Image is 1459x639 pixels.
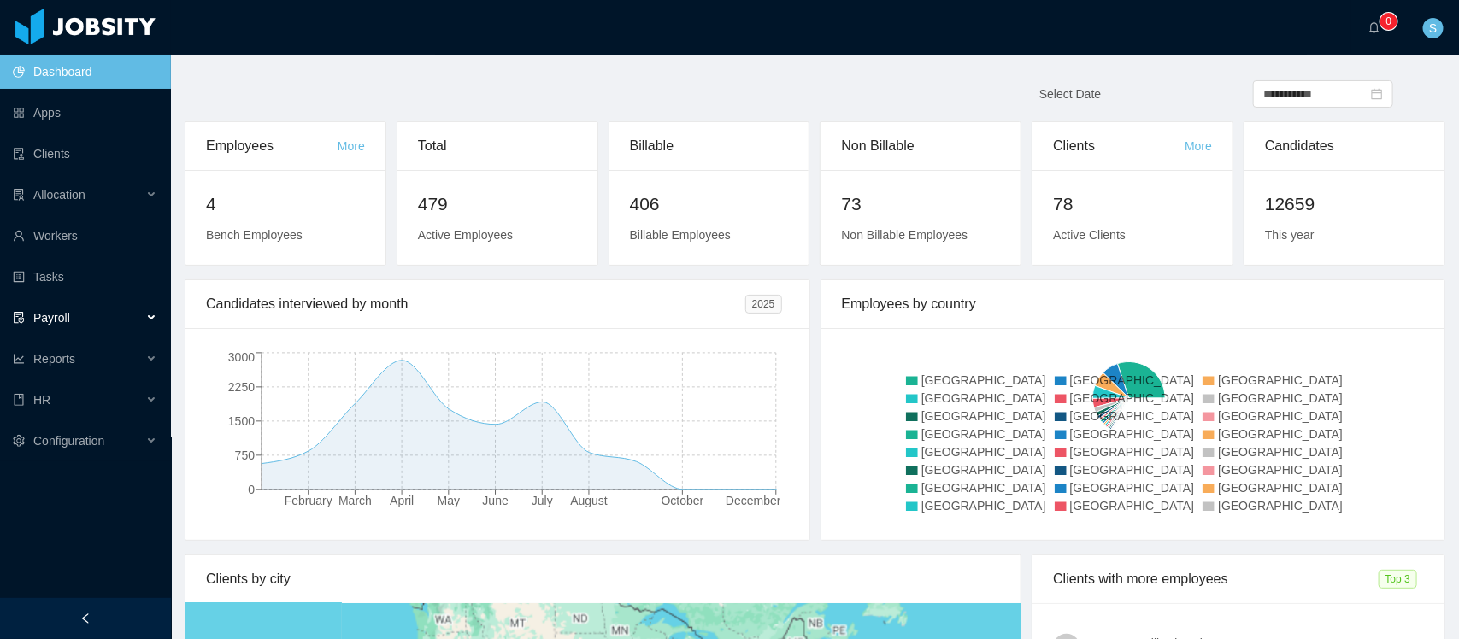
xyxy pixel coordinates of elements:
[1053,191,1212,218] h2: 78
[532,494,553,507] tspan: July
[13,137,157,171] a: icon: auditClients
[1070,463,1195,477] span: [GEOGRAPHIC_DATA]
[745,295,782,314] span: 2025
[13,96,157,130] a: icon: appstoreApps
[630,191,789,218] h2: 406
[13,394,25,406] i: icon: book
[33,393,50,407] span: HR
[1053,122,1185,170] div: Clients
[418,122,577,170] div: Total
[33,434,104,448] span: Configuration
[1218,481,1343,495] span: [GEOGRAPHIC_DATA]
[1218,499,1343,513] span: [GEOGRAPHIC_DATA]
[1070,427,1195,441] span: [GEOGRAPHIC_DATA]
[1070,373,1195,387] span: [GEOGRAPHIC_DATA]
[206,280,745,328] div: Candidates interviewed by month
[1429,18,1437,38] span: S
[228,380,255,394] tspan: 2250
[1265,191,1424,218] h2: 12659
[33,311,70,325] span: Payroll
[1039,87,1101,101] span: Select Date
[438,494,460,507] tspan: May
[1053,555,1378,603] div: Clients with more employees
[1265,228,1315,242] span: This year
[1070,445,1195,459] span: [GEOGRAPHIC_DATA]
[662,494,704,507] tspan: October
[228,414,255,428] tspan: 1500
[1371,88,1383,100] i: icon: calendar
[390,494,414,507] tspan: April
[228,350,255,364] tspan: 3000
[1218,409,1343,423] span: [GEOGRAPHIC_DATA]
[921,409,1046,423] span: [GEOGRAPHIC_DATA]
[1368,21,1380,33] i: icon: bell
[921,373,1046,387] span: [GEOGRAPHIC_DATA]
[13,312,25,324] i: icon: file-protect
[1218,463,1343,477] span: [GEOGRAPHIC_DATA]
[841,228,968,242] span: Non Billable Employees
[1053,228,1126,242] span: Active Clients
[1070,391,1195,405] span: [GEOGRAPHIC_DATA]
[13,435,25,447] i: icon: setting
[235,448,256,462] tspan: 750
[921,445,1046,459] span: [GEOGRAPHIC_DATA]
[338,139,365,153] a: More
[921,463,1046,477] span: [GEOGRAPHIC_DATA]
[13,189,25,201] i: icon: solution
[1185,139,1212,153] a: More
[1218,391,1343,405] span: [GEOGRAPHIC_DATA]
[206,191,365,218] h2: 4
[418,191,577,218] h2: 479
[630,122,789,170] div: Billable
[842,280,1425,328] div: Employees by country
[921,427,1046,441] span: [GEOGRAPHIC_DATA]
[630,228,731,242] span: Billable Employees
[33,352,75,366] span: Reports
[1070,499,1195,513] span: [GEOGRAPHIC_DATA]
[33,188,85,202] span: Allocation
[338,494,372,507] tspan: March
[570,494,608,507] tspan: August
[841,122,1000,170] div: Non Billable
[206,555,1000,603] div: Clients by city
[482,494,509,507] tspan: June
[1218,373,1343,387] span: [GEOGRAPHIC_DATA]
[418,228,513,242] span: Active Employees
[1070,481,1195,495] span: [GEOGRAPHIC_DATA]
[921,481,1046,495] span: [GEOGRAPHIC_DATA]
[1379,570,1417,589] span: Top 3
[206,228,303,242] span: Bench Employees
[285,494,332,507] tspan: February
[726,494,781,507] tspan: December
[841,191,1000,218] h2: 73
[1070,409,1195,423] span: [GEOGRAPHIC_DATA]
[1218,445,1343,459] span: [GEOGRAPHIC_DATA]
[13,260,157,294] a: icon: profileTasks
[1218,427,1343,441] span: [GEOGRAPHIC_DATA]
[921,391,1046,405] span: [GEOGRAPHIC_DATA]
[206,122,338,170] div: Employees
[248,483,255,496] tspan: 0
[921,499,1046,513] span: [GEOGRAPHIC_DATA]
[13,353,25,365] i: icon: line-chart
[13,55,157,89] a: icon: pie-chartDashboard
[1380,13,1397,30] sup: 0
[1265,122,1424,170] div: Candidates
[13,219,157,253] a: icon: userWorkers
